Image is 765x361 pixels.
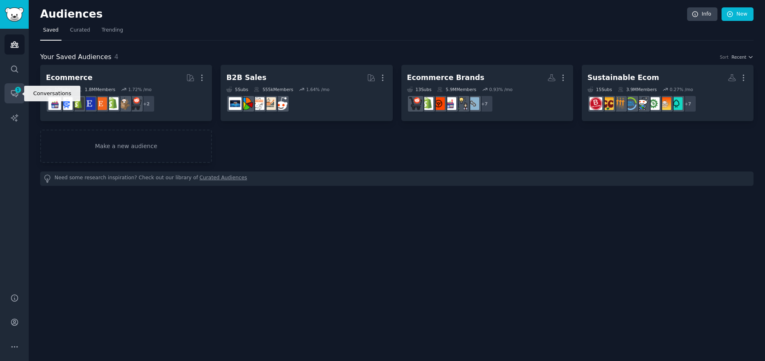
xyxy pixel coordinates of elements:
img: B2BSales [240,97,253,110]
a: Info [687,7,717,21]
span: Trending [102,27,123,34]
div: Sustainable Ecom [587,73,659,83]
div: + 7 [476,95,493,112]
img: growmybusiness [455,97,468,110]
span: 1 [14,87,22,93]
div: 1.72 % /mo [128,87,152,92]
div: Ecommerce [46,73,93,83]
a: Trending [99,24,126,41]
div: Need some research inspiration? Check out our library of [40,171,754,186]
div: 5 Sub s [226,87,248,92]
img: sales [275,97,287,110]
img: ZeroWaste [624,97,637,110]
img: Etsy [94,97,107,110]
a: Ecommerce Brands13Subs5.9MMembers0.93% /mo+7supplychaingrowmybusinessecommerce_growthlogisticssho... [401,65,573,121]
div: 1.8M Members [76,87,115,92]
img: b2b_sales [252,97,264,110]
a: B2B Sales5Subs555kMembers1.64% /mosalessalestechniquesb2b_salesB2BSalesB_2_B_Selling_Tips [221,65,392,121]
img: shopify [106,97,118,110]
img: ecommerce [129,97,141,110]
div: 10 Sub s [46,87,71,92]
img: reviewmyshopify [71,97,84,110]
img: bcorp [590,97,602,110]
div: Sort [720,54,729,60]
span: Saved [43,27,59,34]
img: GreenSupplyChain [647,97,660,110]
img: environment [635,97,648,110]
div: B2B Sales [226,73,266,83]
div: 15 Sub s [587,87,612,92]
div: 5.9M Members [437,87,476,92]
img: ConsciousConsumers [601,97,614,110]
img: EtsySellers [83,97,96,110]
div: 3.9M Members [618,87,657,92]
div: 0.27 % /mo [670,87,693,92]
div: 0.93 % /mo [489,87,512,92]
img: ecommercemarketing [60,97,73,110]
div: + 2 [138,95,155,112]
button: Recent [731,54,754,60]
div: 1.64 % /mo [306,87,330,92]
a: Make a new audience [40,130,212,163]
span: Your Saved Audiences [40,52,112,62]
div: 13 Sub s [407,87,432,92]
img: supplychain [467,97,479,110]
a: Ecommerce10Subs1.8MMembers1.72% /mo+2ecommercedropshipshopifyEtsyEtsySellersreviewmyshopifyecomme... [40,65,212,121]
span: Curated [70,27,90,34]
img: ecommerce [409,97,422,110]
img: sustainableFinance [612,97,625,110]
a: New [722,7,754,21]
img: ecommerce_growth [444,97,456,110]
img: dropship [117,97,130,110]
h2: Audiences [40,8,687,21]
a: 1 [5,83,25,103]
div: + 7 [679,95,697,112]
img: shopify [421,97,433,110]
div: Ecommerce Brands [407,73,485,83]
img: GummySearch logo [5,7,24,22]
a: Sustainable Ecom15Subs3.9MMembers0.27% /mo+7SustainablePackagingPackagingDesignGreenSupplyChainen... [582,65,754,121]
img: logistics [432,97,445,110]
img: SustainablePackaging [670,97,683,110]
div: 555k Members [254,87,293,92]
img: PackagingDesign [658,97,671,110]
a: Curated [67,24,93,41]
img: salestechniques [263,97,276,110]
span: Recent [731,54,746,60]
img: ecommerce_growth [48,97,61,110]
a: Curated Audiences [200,174,247,183]
span: 4 [114,53,118,61]
img: B_2_B_Selling_Tips [229,97,241,110]
a: Saved [40,24,61,41]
